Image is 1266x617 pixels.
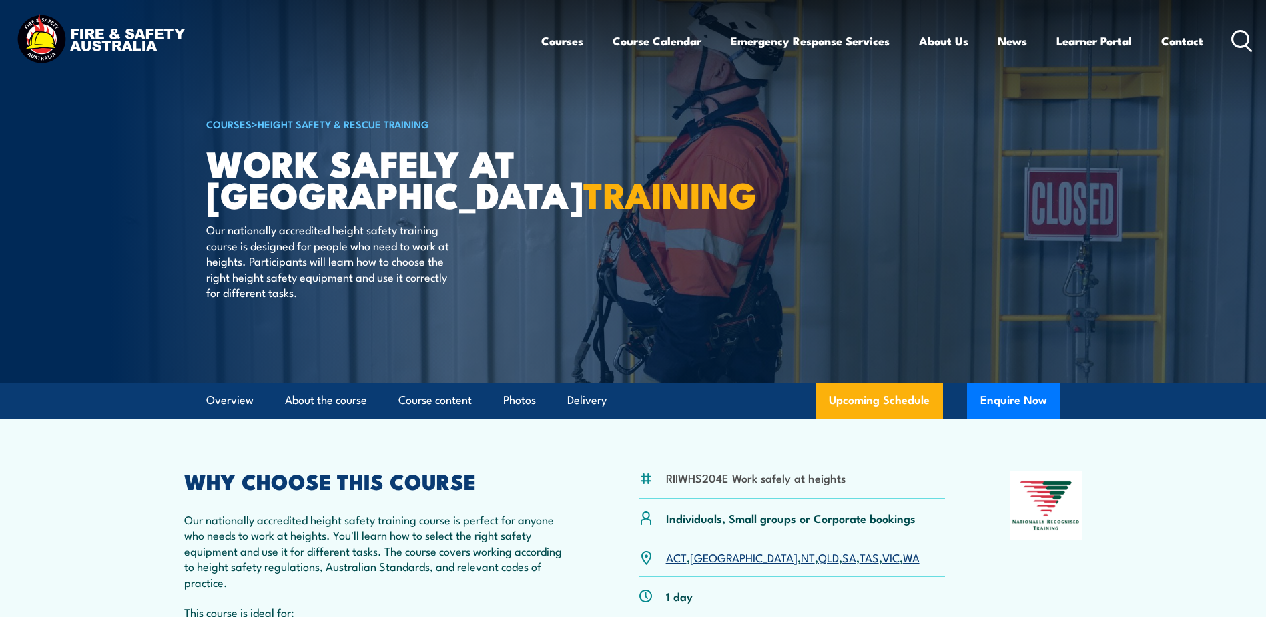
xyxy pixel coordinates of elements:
[184,471,574,490] h2: WHY CHOOSE THIS COURSE
[398,383,472,418] a: Course content
[842,549,856,565] a: SA
[206,383,254,418] a: Overview
[666,470,846,485] li: RIIWHS204E Work safely at heights
[666,588,693,604] p: 1 day
[1010,471,1082,540] img: Nationally Recognised Training logo.
[285,383,367,418] a: About the course
[666,510,916,526] p: Individuals, Small groups or Corporate bookings
[567,383,607,418] a: Delivery
[731,23,890,59] a: Emergency Response Services
[1161,23,1203,59] a: Contact
[816,383,943,419] a: Upcoming Schedule
[666,550,920,565] p: , , , , , , ,
[206,147,536,209] h1: Work Safely at [GEOGRAPHIC_DATA]
[801,549,815,565] a: NT
[903,549,920,565] a: WA
[184,511,574,590] p: Our nationally accredited height safety training course is perfect for anyone who needs to work a...
[206,116,252,131] a: COURSES
[919,23,968,59] a: About Us
[967,383,1060,419] button: Enquire Now
[258,116,429,131] a: Height Safety & Rescue Training
[998,23,1027,59] a: News
[860,549,879,565] a: TAS
[666,549,687,565] a: ACT
[882,549,900,565] a: VIC
[1056,23,1132,59] a: Learner Portal
[206,222,450,300] p: Our nationally accredited height safety training course is designed for people who need to work a...
[503,383,536,418] a: Photos
[818,549,839,565] a: QLD
[613,23,701,59] a: Course Calendar
[583,166,757,221] strong: TRAINING
[690,549,798,565] a: [GEOGRAPHIC_DATA]
[541,23,583,59] a: Courses
[206,116,536,132] h6: >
